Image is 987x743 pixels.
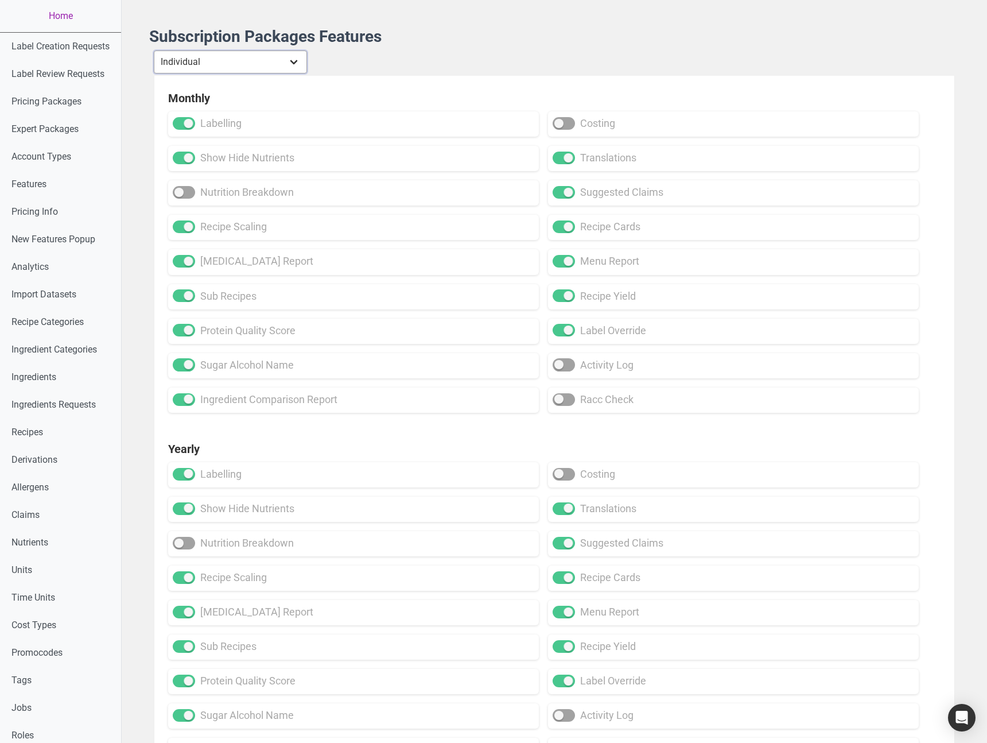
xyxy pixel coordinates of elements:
span: translations [580,502,636,514]
h2: Yearly [168,440,941,458]
span: recipe cards [580,571,640,583]
span: ingredient comparison report [200,393,337,405]
span: labelling [200,468,242,480]
span: nutrition breakdown [200,537,294,549]
span: show hide nutrients [200,152,294,164]
span: activity log [580,709,634,721]
span: protein quality score [200,324,296,336]
span: sub recipes [200,640,257,652]
span: [MEDICAL_DATA] report [200,606,313,618]
span: recipe cards [580,220,640,233]
span: costing [580,468,615,480]
span: label override [580,324,646,336]
span: protein quality score [200,675,296,687]
span: activity log [580,359,634,371]
span: translations [580,152,636,164]
span: menu report [580,255,639,267]
h2: Monthly [168,90,941,107]
span: costing [580,117,615,129]
span: sugar alcohol name [200,709,294,721]
span: recipe scaling [200,571,267,583]
span: nutrition breakdown [200,186,294,198]
span: show hide nutrients [200,502,294,514]
span: suggested claims [580,186,663,198]
span: sub recipes [200,290,257,302]
span: recipe yield [580,640,636,652]
span: sugar alcohol name [200,359,294,371]
span: recipe scaling [200,220,267,233]
h1: Subscription Packages Features [149,28,959,46]
span: recipe yield [580,290,636,302]
span: menu report [580,606,639,618]
div: Open Intercom Messenger [948,704,976,732]
span: labelling [200,117,242,129]
span: [MEDICAL_DATA] report [200,255,313,267]
span: suggested claims [580,537,663,549]
span: label override [580,675,646,687]
span: racc check [580,393,634,405]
